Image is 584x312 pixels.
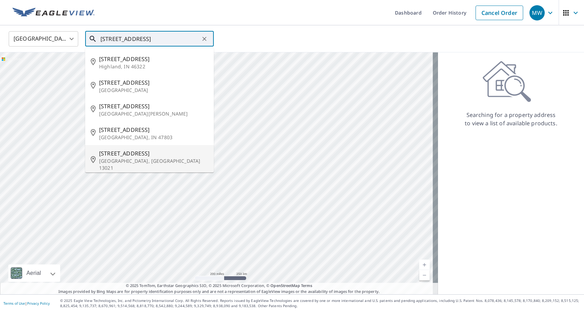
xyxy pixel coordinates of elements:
span: [STREET_ADDRESS] [99,55,208,63]
p: © 2025 Eagle View Technologies, Inc. and Pictometry International Corp. All Rights Reserved. Repo... [60,298,581,309]
a: Terms of Use [3,301,25,306]
div: Aerial [8,264,60,282]
a: Cancel Order [476,6,523,20]
a: OpenStreetMap [270,283,300,288]
img: EV Logo [13,8,95,18]
span: [STREET_ADDRESS] [99,102,208,110]
div: MW [529,5,545,20]
span: [STREET_ADDRESS] [99,126,208,134]
a: Terms [301,283,313,288]
a: Current Level 5, Zoom Out [419,270,430,280]
p: [GEOGRAPHIC_DATA], [GEOGRAPHIC_DATA] 13021 [99,158,208,171]
button: Clear [200,34,209,44]
div: Aerial [24,264,43,282]
p: [GEOGRAPHIC_DATA], IN 47803 [99,134,208,141]
p: Searching for a property address to view a list of available products. [464,111,558,127]
span: [STREET_ADDRESS] [99,149,208,158]
a: Current Level 5, Zoom In [419,260,430,270]
p: [GEOGRAPHIC_DATA][PERSON_NAME] [99,110,208,117]
p: | [3,301,50,305]
span: [STREET_ADDRESS] [99,78,208,87]
p: Highland, IN 46322 [99,63,208,70]
input: Search by address or latitude-longitude [100,29,200,49]
div: [GEOGRAPHIC_DATA] [9,29,78,49]
a: Privacy Policy [27,301,50,306]
p: [GEOGRAPHIC_DATA] [99,87,208,94]
span: © 2025 TomTom, Earthstar Geographics SIO, © 2025 Microsoft Corporation, © [126,283,313,289]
